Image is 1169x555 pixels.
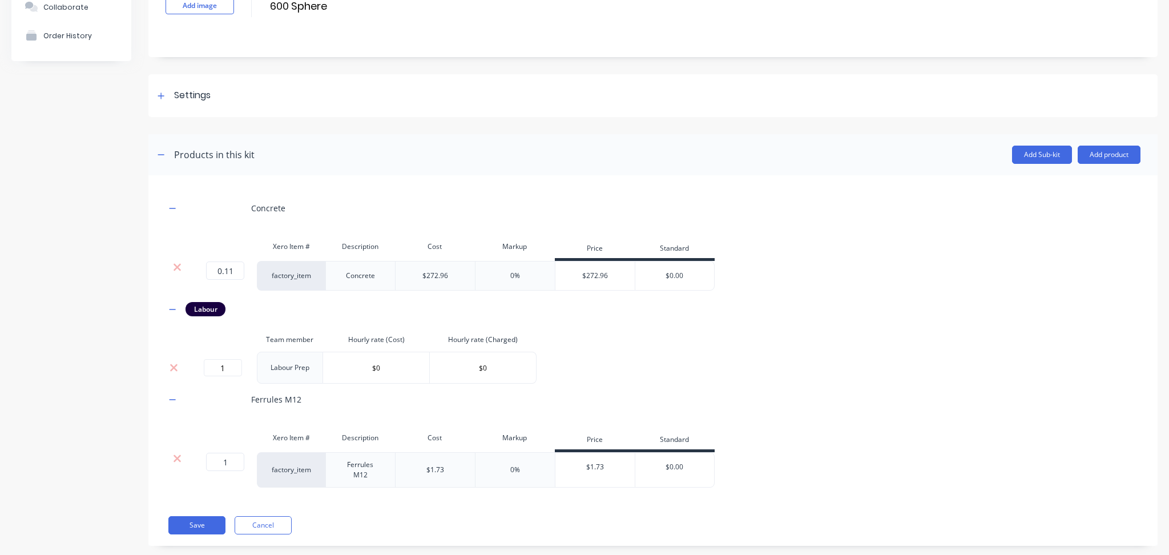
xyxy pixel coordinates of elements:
[395,235,475,258] div: Cost
[251,202,285,214] div: Concrete
[430,328,537,352] th: Hourly rate (Charged)
[43,3,88,11] div: Collaborate
[325,427,395,449] div: Description
[235,516,292,534] button: Cancel
[635,453,714,481] div: $0.00
[1078,146,1140,164] button: Add product
[555,429,635,452] div: Price
[174,148,255,162] div: Products in this kit
[11,21,131,50] button: Order History
[251,393,301,405] div: Ferrules M12
[323,328,430,352] th: Hourly rate (Cost)
[395,427,475,449] div: Cost
[43,31,92,40] div: Order History
[257,235,325,258] div: Xero Item #
[323,359,429,376] input: $0.0000
[635,429,715,452] div: Standard
[257,452,325,488] div: factory_item
[426,465,444,475] div: $1.73
[186,302,225,316] div: Labour
[475,427,555,449] div: Markup
[555,453,635,481] div: $1.73
[330,457,390,482] div: Ferrules M12
[475,235,555,258] div: Markup
[206,453,244,471] input: ?
[257,352,323,384] td: Labour Prep
[555,262,635,290] div: $272.96
[206,262,244,280] input: ?
[168,516,225,534] button: Save
[555,238,635,261] div: Price
[325,235,395,258] div: Description
[422,271,448,281] div: $272.96
[332,268,389,283] div: Concrete
[635,238,715,261] div: Standard
[510,271,520,281] div: 0%
[635,262,714,290] div: $0.00
[204,359,242,376] input: 0
[174,89,211,103] div: Settings
[257,328,323,352] th: Team member
[510,465,520,475] div: 0%
[430,359,536,376] input: $0.0000
[257,427,325,449] div: Xero Item #
[1012,146,1072,164] button: Add Sub-kit
[257,261,325,291] div: factory_item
